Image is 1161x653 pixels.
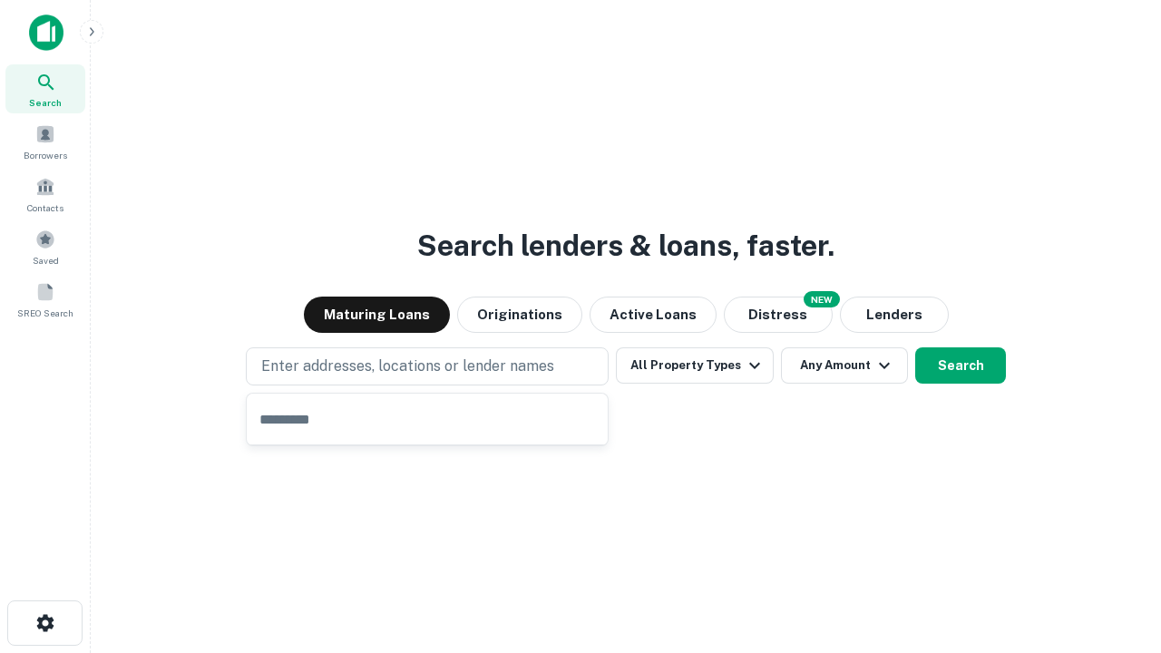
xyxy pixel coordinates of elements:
a: Contacts [5,170,85,219]
button: Active Loans [590,297,717,333]
button: Originations [457,297,582,333]
span: SREO Search [17,306,73,320]
span: Search [29,95,62,110]
button: Lenders [840,297,949,333]
button: Search [915,347,1006,384]
button: Search distressed loans with lien and other non-mortgage details. [724,297,833,333]
h3: Search lenders & loans, faster. [417,224,834,268]
button: Enter addresses, locations or lender names [246,347,609,385]
button: Any Amount [781,347,908,384]
a: Saved [5,222,85,271]
span: Borrowers [24,148,67,162]
span: Contacts [27,200,63,215]
span: Saved [33,253,59,268]
button: Maturing Loans [304,297,450,333]
button: All Property Types [616,347,774,384]
img: capitalize-icon.png [29,15,63,51]
iframe: Chat Widget [1070,508,1161,595]
div: NEW [804,291,840,307]
a: Borrowers [5,117,85,166]
p: Enter addresses, locations or lender names [261,356,554,377]
a: Search [5,64,85,113]
a: SREO Search [5,275,85,324]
